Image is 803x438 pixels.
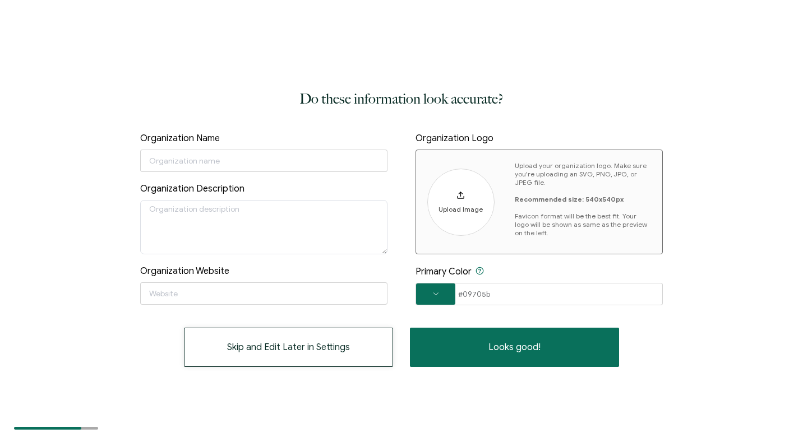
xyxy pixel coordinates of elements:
h1: Do these information look accurate? [299,88,504,110]
span: Upload Image [439,205,483,213]
span: Organization Description [140,183,244,194]
span: Organization Name [140,133,220,144]
span: Organization Website [140,265,229,277]
input: Organization name [140,150,387,172]
span: Organization Logo [416,133,493,144]
input: HEX Code [416,283,663,305]
input: Website [140,282,387,305]
span: Skip and Edit Later in Settings [227,343,350,352]
span: Looks good! [488,343,541,352]
button: Skip and Edit Later in Settings [184,328,393,367]
p: Upload your organization logo. Make sure you're uploading an SVG, PNG, JPG, or JPEG file. Favicon... [515,161,651,237]
span: Primary Color [416,266,472,277]
b: Recommended size: 540x540px [515,195,624,203]
iframe: Chat Widget [747,384,803,438]
button: Looks good! [410,328,619,367]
